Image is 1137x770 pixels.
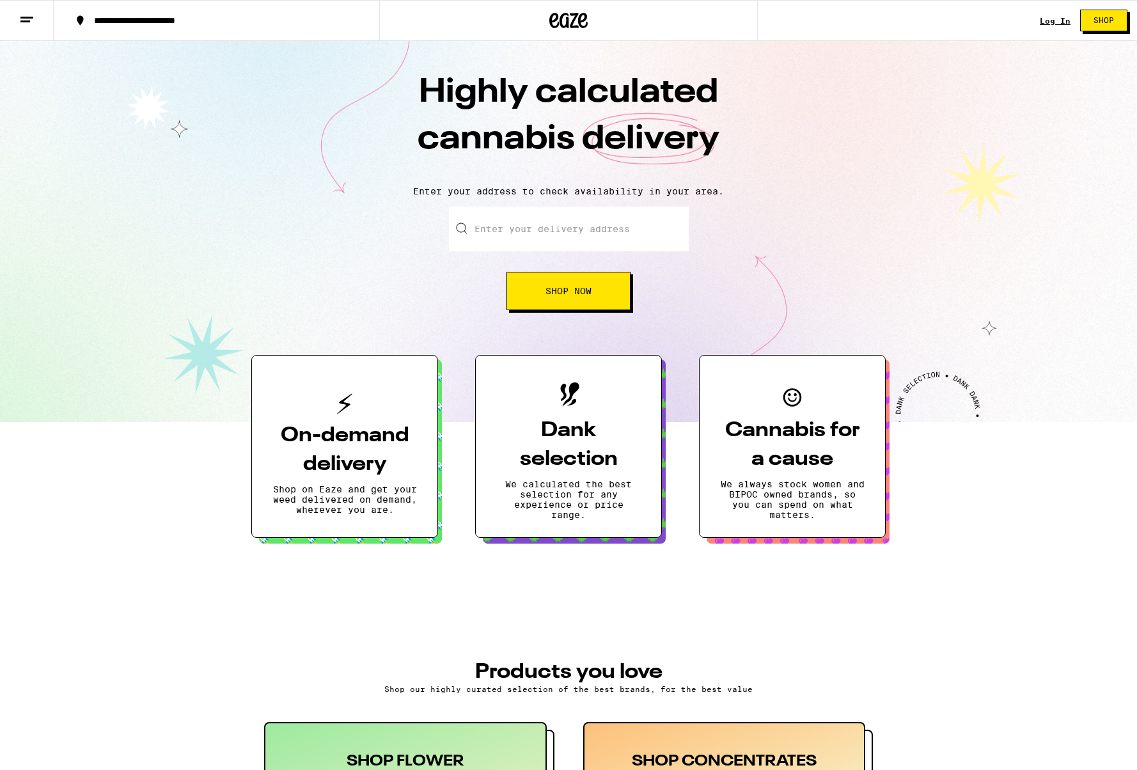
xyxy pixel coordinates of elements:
[1040,17,1070,25] a: Log In
[449,207,689,251] input: Enter your delivery address
[506,272,631,310] button: Shop Now
[475,355,662,538] button: Dank selectionWe calculated the best selection for any experience or price range.
[1070,10,1137,31] a: Shop
[720,416,865,474] h3: Cannabis for a cause
[699,355,886,538] button: Cannabis for a causeWe always stock women and BIPOC owned brands, so you can spend on what matters.
[1080,10,1127,31] button: Shop
[720,479,865,520] p: We always stock women and BIPOC owned brands, so you can spend on what matters.
[545,287,592,295] span: Shop Now
[251,355,438,538] button: On-demand deliveryShop on Eaze and get your weed delivered on demand, wherever you are.
[272,484,417,515] p: Shop on Eaze and get your weed delivered on demand, wherever you are.
[264,685,873,693] p: Shop our highly curated selection of the best brands, for the best value
[264,662,873,682] h3: PRODUCTS YOU LOVE
[13,186,1124,196] p: Enter your address to check availability in your area.
[1094,17,1114,24] span: Shop
[272,421,417,479] h3: On-demand delivery
[345,70,792,176] h1: Highly calculated cannabis delivery
[496,479,641,520] p: We calculated the best selection for any experience or price range.
[496,416,641,474] h3: Dank selection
